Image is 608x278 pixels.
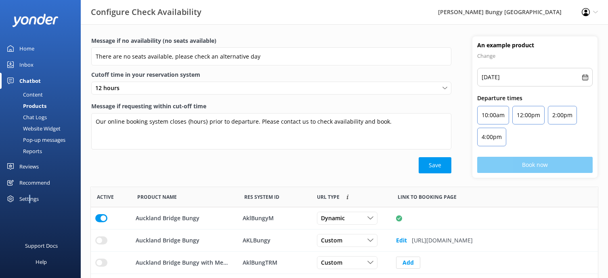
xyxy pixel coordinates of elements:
[5,100,46,112] div: Products
[396,232,407,249] button: Edit
[136,214,199,223] p: Auckland Bridge Bungy
[5,123,81,134] a: Website Widget
[5,134,81,145] a: Pop-up messages
[419,157,451,173] button: Save
[5,145,42,157] div: Reports
[91,230,598,252] div: row
[477,94,593,103] p: Departure times
[412,236,473,245] p: [URL][DOMAIN_NAME]
[477,51,593,61] p: Change
[25,238,58,254] div: Support Docs
[396,236,407,244] b: Edit
[19,158,39,175] div: Reviews
[19,175,50,191] div: Recommend
[321,214,350,223] span: Dynamic
[36,254,47,270] div: Help
[317,193,340,201] span: Link to booking page
[243,258,306,267] div: AklBungTRM
[91,102,451,111] label: Message if requesting within cut-off time
[5,89,43,100] div: Content
[5,112,47,123] div: Chat Logs
[19,40,34,57] div: Home
[19,57,34,73] div: Inbox
[91,47,451,65] input: Enter a message
[321,258,347,267] span: Custom
[91,6,201,19] h3: Configure Check Availability
[136,258,229,267] p: Auckland Bridge Bungy with Media and Transport
[5,145,81,157] a: Reports
[477,41,593,49] h4: An example product
[19,73,41,89] div: Chatbot
[5,123,61,134] div: Website Widget
[243,236,306,245] div: AKLBungy
[91,113,451,150] textarea: Our online booking system closes {hours} prior to departure. Please contact us to check availabil...
[398,193,457,201] span: Link to booking page
[5,89,81,100] a: Content
[5,100,81,112] a: Products
[12,14,59,27] img: yonder-white-logo.png
[482,110,505,120] p: 10:00am
[19,191,39,207] div: Settings
[396,257,420,269] button: Add
[244,193,279,201] span: Res System ID
[321,236,347,245] span: Custom
[137,193,177,201] span: Product Name
[97,193,114,201] span: Active
[91,252,598,274] div: row
[517,110,540,120] p: 12:00pm
[91,207,598,230] div: row
[5,112,81,123] a: Chat Logs
[482,72,500,82] p: [DATE]
[136,236,199,245] p: Auckland Bridge Bungy
[5,134,65,145] div: Pop-up messages
[91,36,451,45] label: Message if no availability (no seats available)
[552,110,572,120] p: 2:00pm
[95,84,124,93] span: 12 hours
[482,132,502,142] p: 4:00pm
[243,214,306,223] div: AklBungyM
[91,70,451,79] label: Cutoff time in your reservation system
